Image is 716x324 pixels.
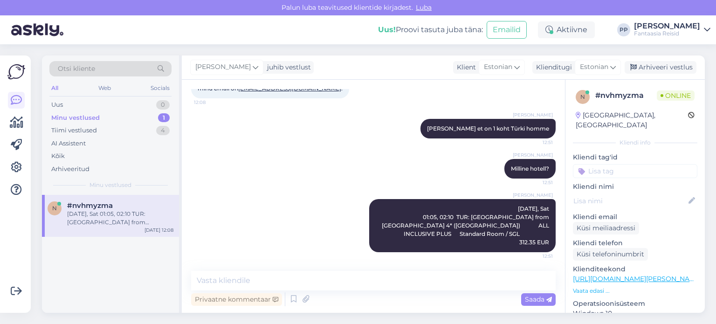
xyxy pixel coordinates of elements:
div: 4 [156,126,170,135]
div: Klient [453,62,476,72]
div: PP [617,23,630,36]
div: Uus [51,100,63,110]
span: 12:51 [518,139,553,146]
p: Klienditeekond [573,264,697,274]
span: n [580,93,585,100]
div: Web [96,82,113,94]
div: [PERSON_NAME] [634,22,700,30]
div: Aktiivne [538,21,595,38]
span: Milline hotell? [511,165,549,172]
div: [DATE] 12:08 [145,227,173,234]
div: 1 [158,113,170,123]
span: 12:08 [194,99,229,106]
span: 12:51 [518,253,553,260]
p: Vaata edasi ... [573,287,697,295]
div: Proovi tasuta juba täna: [378,24,483,35]
div: 0 [156,100,170,110]
span: Estonian [580,62,608,72]
div: Privaatne kommentaar [191,293,282,306]
span: [PERSON_NAME] [513,152,553,159]
p: Operatsioonisüsteem [573,299,697,309]
div: # nvhmyzma [595,90,657,101]
span: [PERSON_NAME] [195,62,251,72]
a: [PERSON_NAME]Fantaasia Reisid [634,22,710,37]
input: Lisa tag [573,164,697,178]
div: Minu vestlused [51,113,100,123]
p: Windows 10 [573,309,697,318]
div: All [49,82,60,94]
p: Kliendi tag'id [573,152,697,162]
div: [GEOGRAPHIC_DATA], [GEOGRAPHIC_DATA] [576,110,688,130]
div: Klienditugi [532,62,572,72]
div: AI Assistent [51,139,86,148]
span: #nvhmyzma [67,201,113,210]
div: Arhiveeri vestlus [625,61,696,74]
input: Lisa nimi [573,196,687,206]
button: Emailid [487,21,527,39]
div: Tiimi vestlused [51,126,97,135]
div: Kõik [51,152,65,161]
span: n [52,205,57,212]
span: Luba [413,3,434,12]
span: Estonian [484,62,512,72]
div: Küsi telefoninumbrit [573,248,648,261]
span: 12:51 [518,179,553,186]
p: Kliendi telefon [573,238,697,248]
div: [DATE], Sat 01:05, 02:10 TUR: [GEOGRAPHIC_DATA] from [GEOGRAPHIC_DATA] 4* ([GEOGRAPHIC_DATA]) ALL... [67,210,173,227]
span: [DATE], Sat 01:05, 02:10 TUR: [GEOGRAPHIC_DATA] from [GEOGRAPHIC_DATA] 4* ([GEOGRAPHIC_DATA]) ALL... [382,205,551,246]
span: Otsi kliente [58,64,95,74]
span: [PERSON_NAME] [513,192,553,199]
span: Minu vestlused [89,181,131,189]
div: Arhiveeritud [51,165,89,174]
div: Kliendi info [573,138,697,147]
p: Kliendi nimi [573,182,697,192]
span: [PERSON_NAME] [513,111,553,118]
p: Kliendi email [573,212,697,222]
span: Online [657,90,695,101]
div: Küsi meiliaadressi [573,222,639,234]
div: Fantaasia Reisid [634,30,700,37]
img: Askly Logo [7,63,25,81]
span: Saada [525,295,552,303]
div: juhib vestlust [263,62,311,72]
span: [PERSON_NAME] et on 1 koht Türki homme [427,125,549,132]
b: Uus! [378,25,396,34]
div: Socials [149,82,172,94]
a: [URL][DOMAIN_NAME][PERSON_NAME] [573,275,702,283]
